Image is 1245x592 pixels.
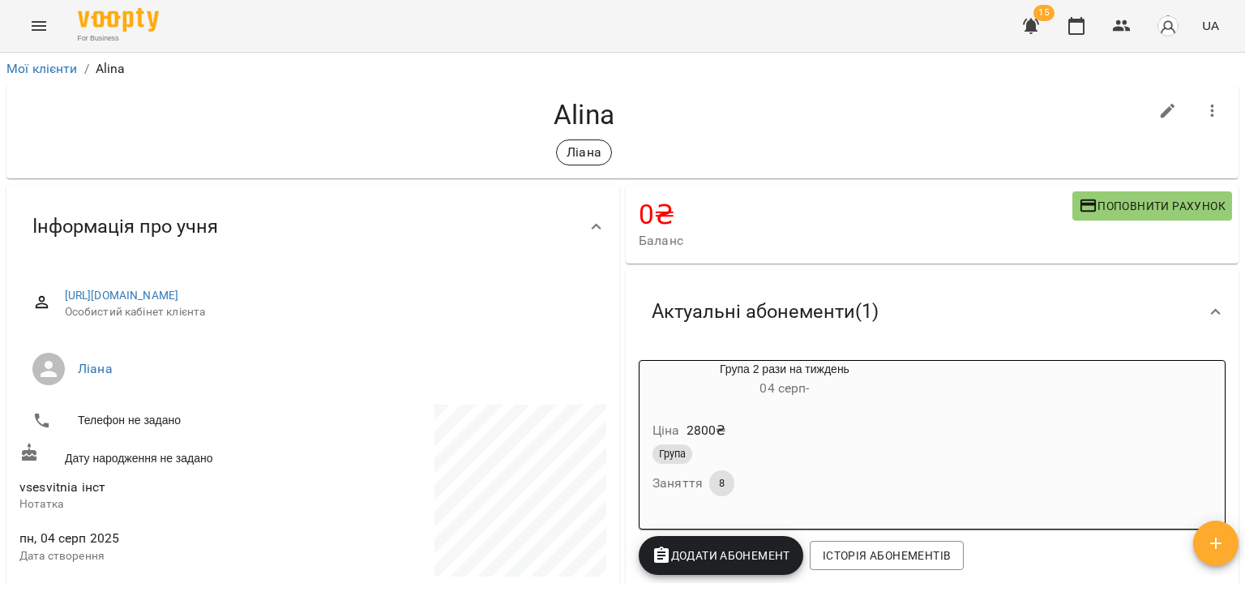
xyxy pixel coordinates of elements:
[84,59,89,79] li: /
[640,361,930,400] div: Група 2 рази на тиждень
[19,548,310,564] p: Дата створення
[6,185,619,268] div: Інформація про учня
[709,476,734,491] span: 8
[78,361,113,376] a: Ліана
[1079,196,1226,216] span: Поповнити рахунок
[78,33,159,44] span: For Business
[19,6,58,45] button: Menu
[1033,5,1055,21] span: 15
[1157,15,1179,37] img: avatar_s.png
[32,214,218,239] span: Інформація про учня
[639,536,803,575] button: Додати Абонемент
[16,440,313,470] div: Дату народження не задано
[6,59,1239,79] nav: breadcrumb
[19,98,1149,131] h4: Alina
[652,546,790,565] span: Додати Абонемент
[19,496,310,513] p: Нотатка
[687,421,726,440] p: 2800 ₴
[96,59,126,79] p: Alina
[639,231,1072,251] span: Баланс
[652,472,703,495] h6: Заняття
[1202,17,1219,34] span: UA
[626,270,1239,354] div: Актуальні абонементи(1)
[1196,11,1226,41] button: UA
[65,304,593,320] span: Особистий кабінет клієнта
[639,198,1072,231] h4: 0 ₴
[78,8,159,32] img: Voopty Logo
[759,380,809,396] span: 04 серп -
[810,541,964,570] button: Історія абонементів
[6,61,78,76] a: Мої клієнти
[19,529,310,548] span: пн, 04 серп 2025
[652,447,692,461] span: Група
[823,546,951,565] span: Історія абонементів
[65,289,179,302] a: [URL][DOMAIN_NAME]
[652,419,680,442] h6: Ціна
[567,143,601,162] p: Ліана
[19,405,310,437] li: Телефон не задано
[652,299,879,324] span: Актуальні абонементи ( 1 )
[1072,191,1232,221] button: Поповнити рахунок
[19,479,105,495] span: vsesvitnia інст
[640,361,930,516] button: Група 2 рази на тиждень04 серп- Ціна2800₴ГрупаЗаняття8
[556,139,612,165] div: Ліана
